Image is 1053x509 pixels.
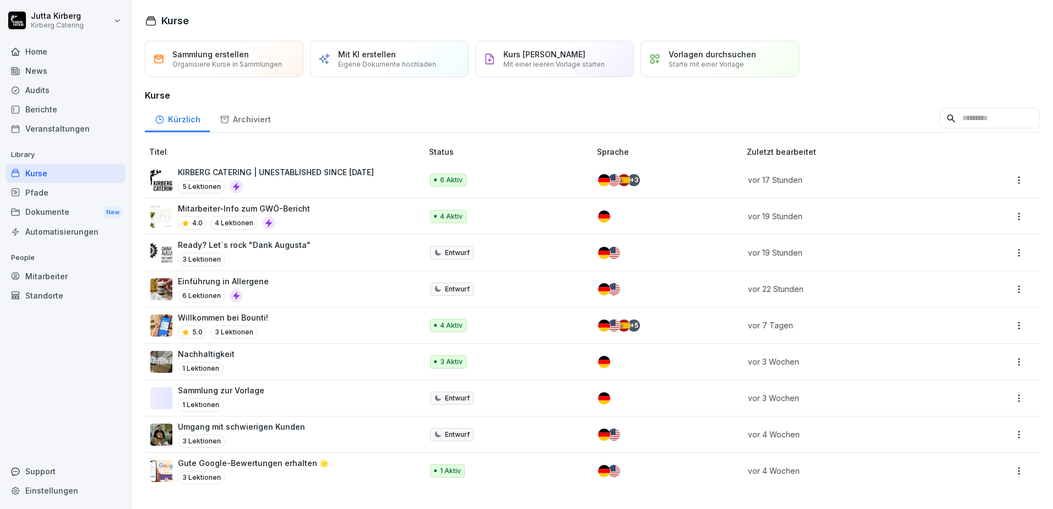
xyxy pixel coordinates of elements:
[178,180,225,193] p: 5 Lektionen
[598,174,610,186] img: de.svg
[440,466,461,476] p: 1 Aktiv
[748,247,952,258] p: vor 19 Stunden
[503,60,605,68] p: Mit einer leeren Vorlage starten
[748,283,952,295] p: vor 22 Stunden
[6,119,126,138] a: Veranstaltungen
[192,327,203,337] p: 5.0
[598,283,610,295] img: de.svg
[440,175,463,185] p: 6 Aktiv
[608,320,620,332] img: us.svg
[210,326,258,339] p: 3 Lektionen
[6,80,126,100] div: Audits
[6,183,126,202] a: Pfade
[150,424,172,446] img: ibmq16c03v2u1873hyb2ubud.png
[440,212,463,221] p: 4 Aktiv
[150,242,172,264] img: gkdm3ptpht20x3z55lxtzsov.png
[150,315,172,337] img: xh3bnih80d1pxcetv9zsuevg.png
[6,286,126,305] a: Standorte
[150,460,172,482] img: iwscqm9zjbdjlq9atufjsuwv.png
[445,284,470,294] p: Entwurf
[210,216,258,230] p: 4 Lektionen
[338,60,436,68] p: Eigene Dokumente hochladen
[503,50,585,59] p: Kurs [PERSON_NAME]
[338,50,396,59] p: Mit KI erstellen
[445,430,470,440] p: Entwurf
[161,13,189,28] h1: Kurse
[6,164,126,183] a: Kurse
[145,104,210,132] a: Kürzlich
[150,351,172,373] img: u3v3eqhkuuud6np3p74ep1u4.png
[6,42,126,61] a: Home
[6,267,126,286] a: Mitarbeiter
[429,146,593,158] p: Status
[747,146,965,158] p: Zuletzt bearbeitet
[178,362,224,375] p: 1 Lektionen
[178,239,311,251] p: Ready? Let´s rock "Dank Augusta"
[748,429,952,440] p: vor 4 Wochen
[608,247,620,259] img: us.svg
[149,146,425,158] p: Titel
[150,278,172,300] img: dxikevl05c274fqjcx4fmktu.png
[748,356,952,367] p: vor 3 Wochen
[628,320,640,332] div: + 5
[598,429,610,441] img: de.svg
[608,465,620,477] img: us.svg
[445,248,470,258] p: Entwurf
[178,457,329,469] p: Gute Google-Bewertungen erhalten 🌟
[6,146,126,164] p: Library
[31,21,84,29] p: Kirberg Catering
[178,275,269,287] p: Einführung in Allergene
[598,320,610,332] img: de.svg
[597,146,742,158] p: Sprache
[598,392,610,404] img: de.svg
[440,321,463,331] p: 4 Aktiv
[608,283,620,295] img: us.svg
[748,392,952,404] p: vor 3 Wochen
[178,421,305,432] p: Umgang mit schwierigen Kunden
[669,60,744,68] p: Starte mit einer Vorlage
[748,210,952,222] p: vor 19 Stunden
[178,385,264,396] p: Sammlung zur Vorlage
[598,247,610,259] img: de.svg
[6,61,126,80] a: News
[31,12,84,21] p: Jutta Kirberg
[178,312,268,323] p: Willkommen bei Bounti!
[598,210,610,223] img: de.svg
[6,100,126,119] a: Berichte
[210,104,280,132] a: Archiviert
[618,174,630,186] img: es.svg
[6,202,126,223] div: Dokumente
[598,356,610,368] img: de.svg
[6,202,126,223] a: DokumenteNew
[628,174,640,186] div: + 3
[172,50,249,59] p: Sammlung erstellen
[178,203,310,214] p: Mitarbeiter-Info zum GWÖ-Bericht
[178,289,225,302] p: 6 Lektionen
[150,205,172,228] img: cbgah4ktzd3wiqnyiue5lell.png
[178,398,224,411] p: 1 Lektionen
[150,169,172,191] img: i46egdugay6yxji09ovw546p.png
[6,481,126,500] a: Einstellungen
[748,320,952,331] p: vor 7 Tagen
[748,465,952,476] p: vor 4 Wochen
[440,357,463,367] p: 3 Aktiv
[178,348,235,360] p: Nachhaltigkeit
[6,249,126,267] p: People
[598,465,610,477] img: de.svg
[669,50,756,59] p: Vorlagen durchsuchen
[145,89,1040,102] h3: Kurse
[6,222,126,241] a: Automatisierungen
[608,174,620,186] img: us.svg
[178,435,225,448] p: 3 Lektionen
